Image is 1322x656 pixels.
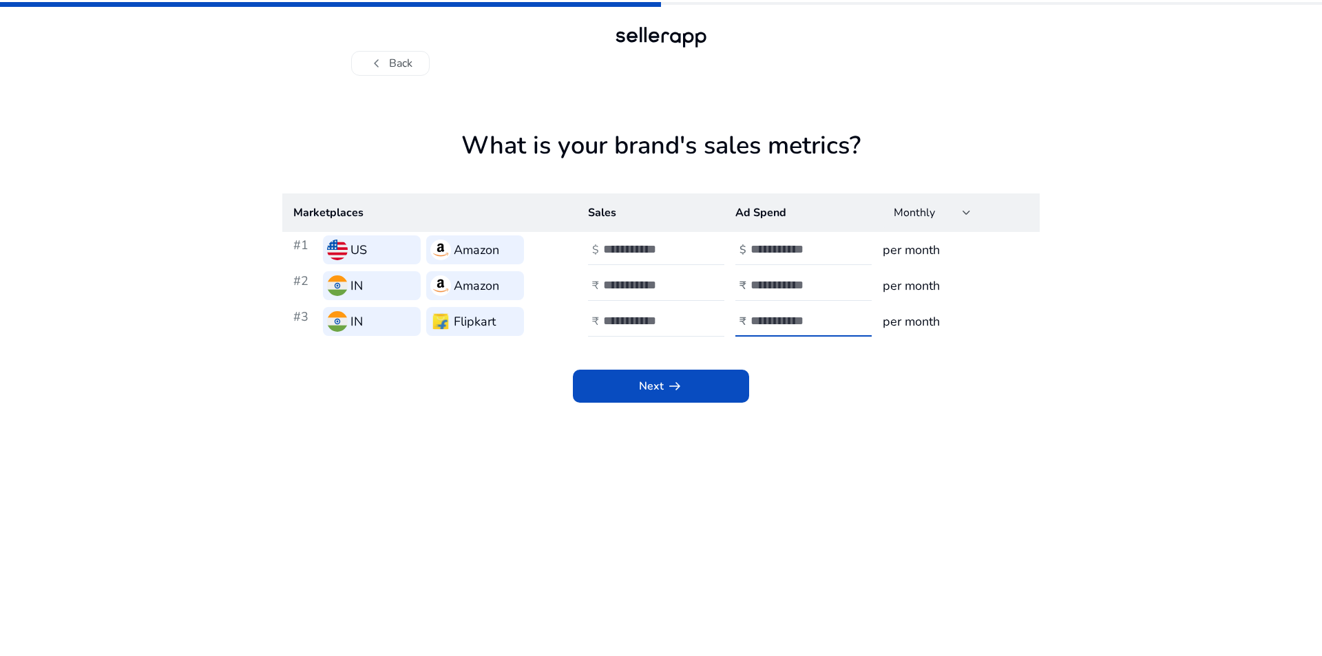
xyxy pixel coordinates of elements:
[883,240,1029,260] h3: per month
[293,271,317,300] h3: #2
[592,244,599,257] h4: $
[350,312,363,331] h3: IN
[350,240,367,260] h3: US
[639,378,683,394] span: Next
[293,307,317,336] h3: #3
[739,315,746,328] h4: ₹
[282,193,577,232] th: Marketplaces
[724,193,872,232] th: Ad Spend
[282,131,1040,193] h1: What is your brand's sales metrics?
[883,312,1029,331] h3: per month
[351,51,430,76] button: chevron_leftBack
[894,205,935,220] span: Monthly
[883,276,1029,295] h3: per month
[573,370,749,403] button: Nextarrow_right_alt
[592,315,599,328] h4: ₹
[667,378,683,394] span: arrow_right_alt
[454,240,499,260] h3: Amazon
[454,312,496,331] h3: Flipkart
[739,279,746,293] h4: ₹
[592,279,599,293] h4: ₹
[739,244,746,257] h4: $
[454,276,499,295] h3: Amazon
[293,235,317,264] h3: #1
[327,275,348,296] img: in.svg
[577,193,724,232] th: Sales
[327,240,348,260] img: us.svg
[368,55,385,72] span: chevron_left
[327,311,348,332] img: in.svg
[350,276,363,295] h3: IN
